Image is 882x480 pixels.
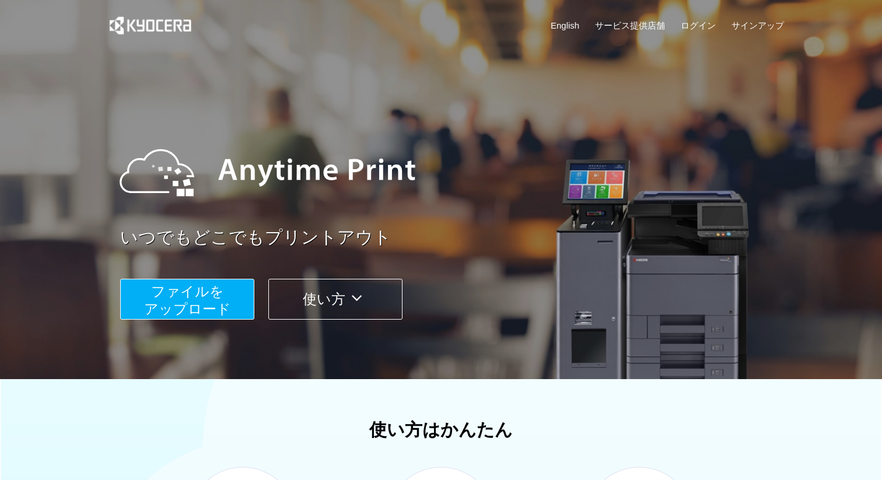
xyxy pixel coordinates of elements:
button: ファイルを​​アップロード [120,279,254,320]
a: English [551,19,579,31]
a: サインアップ [731,19,784,31]
button: 使い方 [268,279,402,320]
a: ログイン [681,19,716,31]
span: ファイルを ​​アップロード [144,283,231,317]
a: いつでもどこでもプリントアウト [120,225,791,250]
a: サービス提供店舗 [595,19,665,31]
